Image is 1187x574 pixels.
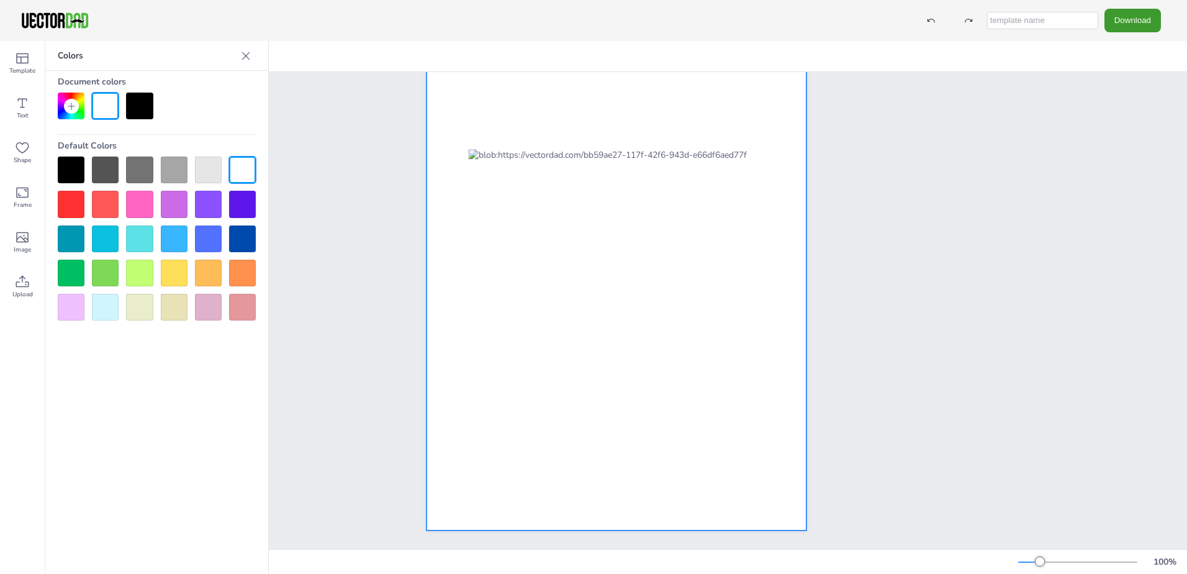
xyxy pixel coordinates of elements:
span: Upload [12,289,33,299]
div: Default Colors [58,135,256,157]
input: template name [987,12,1098,29]
span: Frame [14,200,32,210]
span: Text [17,111,29,121]
span: Shape [14,155,31,165]
div: 100 % [1150,556,1180,568]
span: Image [14,245,31,255]
span: Template [9,66,35,76]
p: Colors [58,41,236,71]
img: VectorDad-1.png [20,11,90,30]
div: Document colors [58,71,256,93]
button: Download [1104,9,1161,32]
